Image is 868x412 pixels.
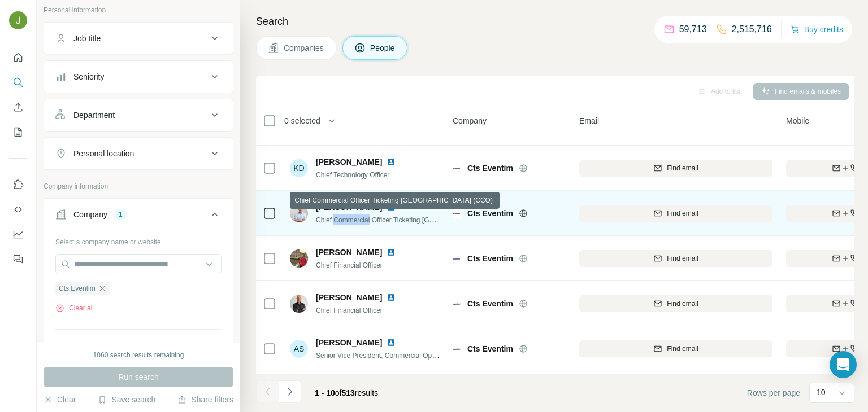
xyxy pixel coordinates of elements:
[316,292,382,303] span: [PERSON_NAME]
[290,204,308,222] img: Avatar
[342,388,355,397] span: 513
[316,247,382,258] span: [PERSON_NAME]
[370,42,396,54] span: People
[9,122,27,142] button: My lists
[316,156,382,168] span: [PERSON_NAME]
[44,394,76,405] button: Clear
[284,115,320,126] span: 0 selected
[98,394,155,405] button: Save search
[315,388,335,397] span: 1 - 10
[387,157,396,166] img: LinkedIn logo
[335,388,342,397] span: of
[44,201,233,233] button: Company1
[44,5,233,15] p: Personal information
[114,209,127,220] div: 1
[467,343,513,354] span: Cts Eventim
[55,233,222,247] div: Select a company name or website
[453,344,462,353] img: Logo of Cts Eventim
[316,201,382,213] span: [PERSON_NAME]
[316,215,514,224] span: Chief Commercial Officer Ticketing [GEOGRAPHIC_DATA] (CCO)
[467,163,513,174] span: Cts Eventim
[9,249,27,269] button: Feedback
[467,208,513,219] span: Cts Eventim
[9,224,27,244] button: Dashboard
[747,387,800,398] span: Rows per page
[316,261,383,269] span: Chief Financial Officer
[579,160,772,177] button: Find email
[284,42,325,54] span: Companies
[44,181,233,191] p: Company information
[9,11,27,29] img: Avatar
[279,380,301,403] button: Navigate to next page
[453,164,462,173] img: Logo of Cts Eventim
[9,47,27,68] button: Quick start
[453,209,462,218] img: Logo of Cts Eventim
[73,71,104,82] div: Seniority
[667,344,698,354] span: Find email
[316,337,382,348] span: [PERSON_NAME]
[579,205,772,222] button: Find email
[579,340,772,357] button: Find email
[73,148,134,159] div: Personal location
[316,306,383,314] span: Chief Financial Officer
[93,350,184,360] div: 1060 search results remaining
[791,21,843,37] button: Buy credits
[387,248,396,257] img: LinkedIn logo
[9,199,27,220] button: Use Surfe API
[316,171,389,179] span: Chief Technology Officer
[73,209,107,220] div: Company
[387,203,396,212] img: LinkedIn logo
[830,351,857,378] div: Open Intercom Messenger
[667,299,698,309] span: Find email
[44,63,233,90] button: Seniority
[9,97,27,117] button: Enrich CSV
[453,299,462,308] img: Logo of Cts Eventim
[256,14,854,29] h4: Search
[55,303,94,313] button: Clear all
[59,283,96,293] span: Cts Eventim
[679,23,707,36] p: 59,713
[290,249,308,268] img: Avatar
[732,23,772,36] p: 2,515,716
[387,293,396,302] img: LinkedIn logo
[387,338,396,347] img: LinkedIn logo
[453,115,487,126] span: Company
[579,250,772,267] button: Find email
[9,174,27,195] button: Use Surfe on LinkedIn
[44,25,233,52] button: Job title
[177,394,233,405] button: Share filters
[467,253,513,264] span: Cts Eventim
[667,208,698,218] span: Find email
[667,253,698,264] span: Find email
[453,254,462,263] img: Logo of Cts Eventim
[316,350,557,360] span: Senior Vice President, Commercial Operations & Controlling, Live Entertainment
[315,388,378,397] span: results
[290,159,308,177] div: KD
[290,340,308,358] div: AS
[579,115,599,126] span: Email
[667,163,698,173] span: Find email
[786,115,809,126] span: Mobile
[73,33,101,44] div: Job title
[73,109,115,121] div: Department
[467,298,513,309] span: Cts Eventim
[44,102,233,129] button: Department
[817,387,826,398] p: 10
[44,140,233,167] button: Personal location
[9,72,27,93] button: Search
[290,295,308,313] img: Avatar
[579,295,772,312] button: Find email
